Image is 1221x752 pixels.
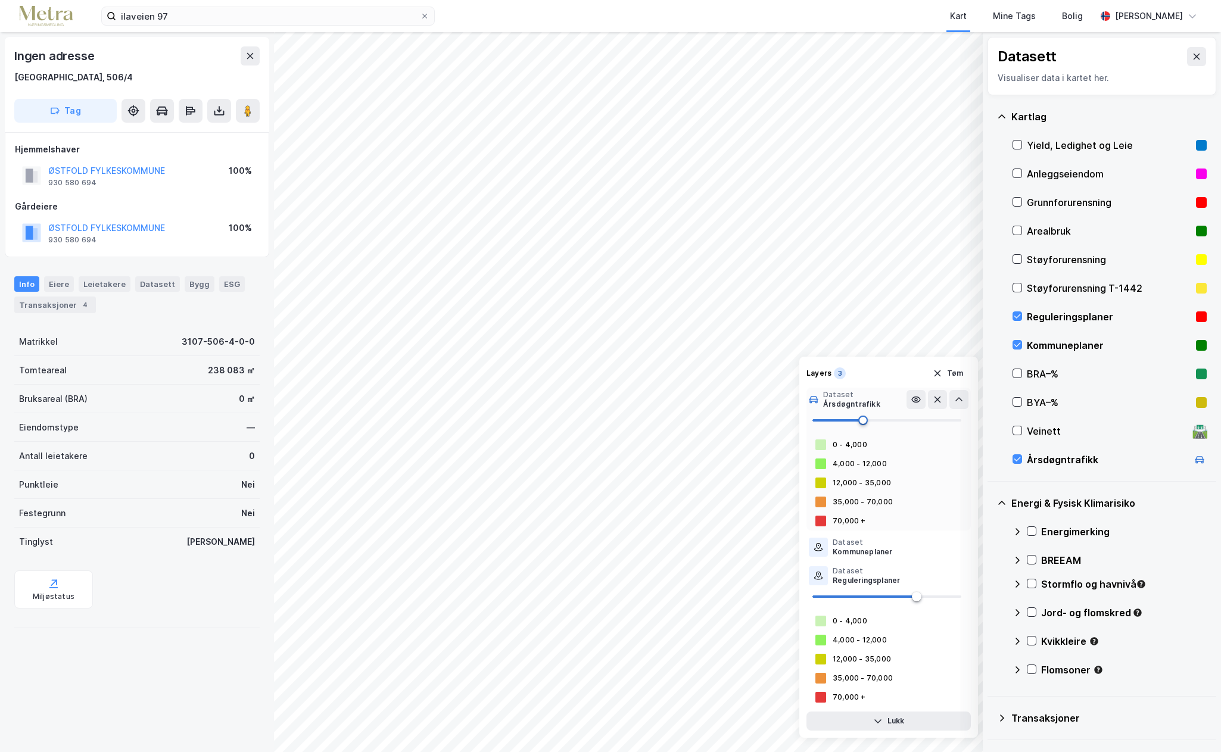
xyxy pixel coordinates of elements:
[823,400,880,409] div: Årsdøgntrafikk
[48,235,96,245] div: 930 580 694
[19,363,67,377] div: Tomteareal
[833,547,893,557] div: Kommuneplaner
[1027,338,1191,352] div: Kommuneplaner
[44,276,74,292] div: Eiere
[833,516,866,526] div: 70,000 +
[1027,310,1191,324] div: Reguleringsplaner
[1089,636,1099,647] div: Tooltip anchor
[1093,664,1104,675] div: Tooltip anchor
[1041,577,1207,591] div: Stormflo og havnivå
[833,538,893,547] div: Dataset
[1027,252,1191,267] div: Støyforurensning
[1027,138,1191,152] div: Yield, Ledighet og Leie
[14,99,117,123] button: Tag
[1041,606,1207,620] div: Jord- og flomskred
[1115,9,1183,23] div: [PERSON_NAME]
[19,335,58,349] div: Matrikkel
[14,297,96,313] div: Transaksjoner
[998,47,1057,66] div: Datasett
[48,178,96,188] div: 930 580 694
[1192,423,1208,439] div: 🛣️
[19,449,88,463] div: Antall leietakere
[1027,395,1191,410] div: BYA–%
[185,276,214,292] div: Bygg
[1161,695,1221,752] div: Kontrollprogram for chat
[14,70,133,85] div: [GEOGRAPHIC_DATA], 506/4
[833,566,900,576] div: Dataset
[239,392,255,406] div: 0 ㎡
[229,164,252,178] div: 100%
[833,497,893,507] div: 35,000 - 70,000
[806,712,971,731] button: Lukk
[833,440,867,450] div: 0 - 4,000
[1011,711,1207,725] div: Transaksjoner
[1041,663,1207,677] div: Flomsoner
[806,369,831,378] div: Layers
[1027,224,1191,238] div: Arealbruk
[229,221,252,235] div: 100%
[15,142,259,157] div: Hjemmelshaver
[950,9,967,23] div: Kart
[1011,110,1207,124] div: Kartlag
[247,420,255,435] div: —
[833,692,866,702] div: 70,000 +
[241,506,255,520] div: Nei
[19,506,66,520] div: Festegrunn
[1027,195,1191,210] div: Grunnforurensning
[15,199,259,214] div: Gårdeiere
[925,364,971,383] button: Tøm
[993,9,1036,23] div: Mine Tags
[833,478,891,488] div: 12,000 - 35,000
[1027,453,1188,467] div: Årsdøgntrafikk
[1041,525,1207,539] div: Energimerking
[182,335,255,349] div: 3107-506-4-0-0
[79,299,91,311] div: 4
[79,276,130,292] div: Leietakere
[14,276,39,292] div: Info
[1027,424,1188,438] div: Veinett
[1027,167,1191,181] div: Anleggseiendom
[833,673,893,683] div: 35,000 - 70,000
[823,390,880,400] div: Dataset
[19,392,88,406] div: Bruksareal (BRA)
[208,363,255,377] div: 238 083 ㎡
[219,276,245,292] div: ESG
[1041,553,1207,567] div: BREEAM
[833,616,867,626] div: 0 - 4,000
[1062,9,1083,23] div: Bolig
[1136,579,1147,589] div: Tooltip anchor
[1011,496,1207,510] div: Energi & Fysisk Klimarisiko
[241,478,255,492] div: Nei
[833,576,900,585] div: Reguleringsplaner
[19,6,73,27] img: metra-logo.256734c3b2bbffee19d4.png
[186,535,255,549] div: [PERSON_NAME]
[249,449,255,463] div: 0
[14,46,96,65] div: Ingen adresse
[834,367,846,379] div: 3
[19,535,53,549] div: Tinglyst
[1027,367,1191,381] div: BRA–%
[135,276,180,292] div: Datasett
[833,635,887,645] div: 4,000 - 12,000
[1161,695,1221,752] iframe: Chat Widget
[33,592,74,601] div: Miljøstatus
[19,420,79,435] div: Eiendomstype
[1041,634,1207,648] div: Kvikkleire
[833,459,887,469] div: 4,000 - 12,000
[19,478,58,492] div: Punktleie
[116,7,420,25] input: Søk på adresse, matrikkel, gårdeiere, leietakere eller personer
[1027,281,1191,295] div: Støyforurensning T-1442
[833,654,891,664] div: 12,000 - 35,000
[998,71,1206,85] div: Visualiser data i kartet her.
[1132,607,1143,618] div: Tooltip anchor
